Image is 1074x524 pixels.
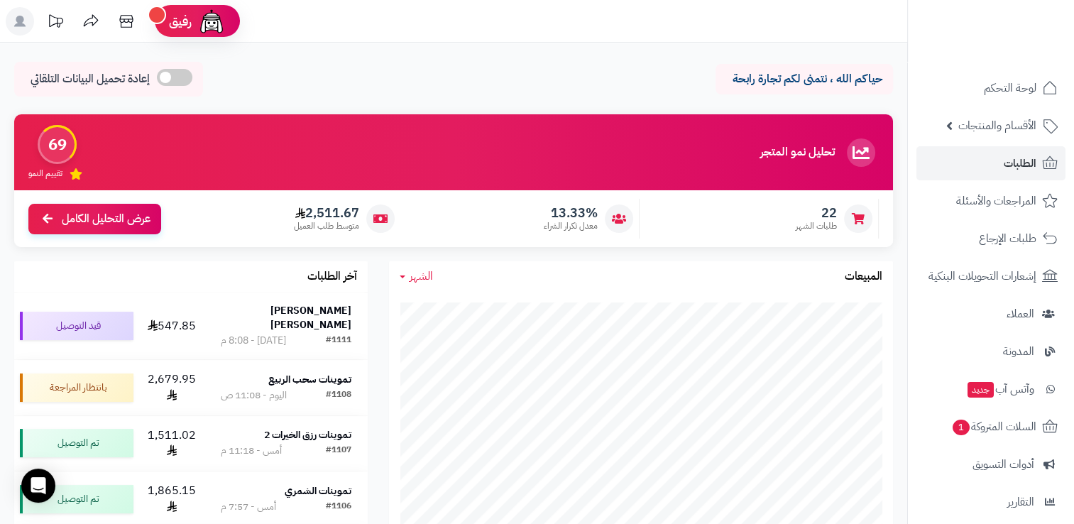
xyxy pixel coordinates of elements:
h3: تحليل نمو المتجر [760,146,835,159]
a: الشهر [400,268,433,285]
span: المراجعات والأسئلة [956,191,1036,211]
span: جديد [968,382,994,398]
span: التقارير [1007,492,1034,512]
div: #1108 [326,388,351,403]
span: المدونة [1003,342,1034,361]
div: تم التوصيل [20,429,133,457]
img: logo-2.png [977,40,1061,70]
a: طلبات الإرجاع [916,222,1065,256]
a: لوحة التحكم [916,71,1065,105]
div: Open Intercom Messenger [21,469,55,503]
div: أمس - 11:18 م [221,444,282,458]
span: لوحة التحكم [984,78,1036,98]
strong: [PERSON_NAME] [PERSON_NAME] [270,303,351,332]
a: الطلبات [916,146,1065,180]
a: عرض التحليل الكامل [28,204,161,234]
a: المدونة [916,334,1065,369]
a: التقارير [916,485,1065,519]
h3: آخر الطلبات [307,271,357,283]
a: إشعارات التحويلات البنكية [916,259,1065,293]
img: ai-face.png [197,7,226,36]
a: السلات المتروكة1 [916,410,1065,444]
span: عرض التحليل الكامل [62,211,150,227]
span: الطلبات [1004,153,1036,173]
span: الأقسام والمنتجات [958,116,1036,136]
div: أمس - 7:57 م [221,500,276,514]
span: السلات المتروكة [951,417,1036,437]
div: [DATE] - 8:08 م [221,334,286,348]
strong: تموينات رزق الخيرات 2 [264,427,351,442]
a: وآتس آبجديد [916,372,1065,406]
span: معدل تكرار الشراء [544,220,598,232]
span: 13.33% [544,205,598,221]
div: #1106 [326,500,351,514]
span: إعادة تحميل البيانات التلقائي [31,71,150,87]
span: طلبات الإرجاع [979,229,1036,249]
a: تحديثات المنصة [38,7,73,39]
p: حياكم الله ، نتمنى لكم تجارة رابحة [726,71,882,87]
span: الشهر [410,268,433,285]
strong: تموينات سحب الربيع [268,372,351,387]
td: 1,511.02 [139,416,204,471]
h3: المبيعات [845,271,882,283]
span: رفيق [169,13,192,30]
span: أدوات التسويق [972,454,1034,474]
div: قيد التوصيل [20,312,133,340]
a: أدوات التسويق [916,447,1065,481]
div: بانتظار المراجعة [20,373,133,402]
span: العملاء [1007,304,1034,324]
span: 1 [953,420,970,435]
a: العملاء [916,297,1065,331]
div: #1111 [326,334,351,348]
div: اليوم - 11:08 ص [221,388,287,403]
a: المراجعات والأسئلة [916,184,1065,218]
span: إشعارات التحويلات البنكية [928,266,1036,286]
span: 22 [796,205,837,221]
span: تقييم النمو [28,168,62,180]
span: 2,511.67 [294,205,359,221]
strong: تموينات الشمري [285,484,351,498]
td: 547.85 [139,293,204,359]
td: 2,679.95 [139,360,204,415]
span: متوسط طلب العميل [294,220,359,232]
div: #1107 [326,444,351,458]
span: طلبات الشهر [796,220,837,232]
span: وآتس آب [966,379,1034,399]
div: تم التوصيل [20,485,133,513]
